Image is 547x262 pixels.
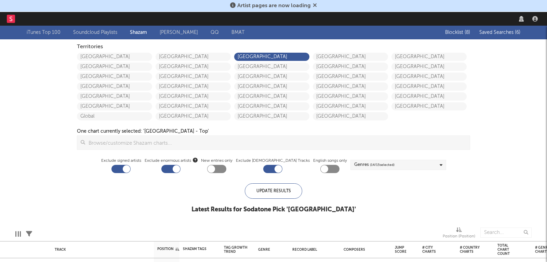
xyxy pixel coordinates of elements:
[445,30,470,35] span: Blocklist
[313,112,388,120] a: [GEOGRAPHIC_DATA]
[85,136,470,149] input: Browse/customize Shazam charts...
[77,127,209,135] div: One chart currently selected: ' [GEOGRAPHIC_DATA] - Top '
[211,28,219,37] a: QQ
[224,246,248,254] div: Tag Growth Trend
[234,73,309,81] a: [GEOGRAPHIC_DATA]
[479,30,520,35] span: Saved Searches
[443,233,475,241] div: Position (Position)
[344,248,385,252] div: Composers
[201,157,232,165] label: New entries only
[193,157,198,163] button: Exclude enormous artists
[313,73,388,81] a: [GEOGRAPHIC_DATA]
[515,30,520,35] span: ( 6 )
[191,206,356,214] div: Latest Results for Sodatone Pick ' [GEOGRAPHIC_DATA] '
[391,73,467,81] a: [GEOGRAPHIC_DATA]
[55,248,147,252] div: Track
[77,53,152,61] a: [GEOGRAPHIC_DATA]
[313,82,388,91] a: [GEOGRAPHIC_DATA]
[15,224,21,244] div: Edit Columns
[156,53,231,61] a: [GEOGRAPHIC_DATA]
[497,244,518,256] div: Total Chart Count
[313,102,388,110] a: [GEOGRAPHIC_DATA]
[443,224,475,244] div: Position (Position)
[258,248,282,252] div: Genre
[391,53,467,61] a: [GEOGRAPHIC_DATA]
[156,73,231,81] a: [GEOGRAPHIC_DATA]
[27,28,61,37] a: iTunes Top 100
[234,63,309,71] a: [GEOGRAPHIC_DATA]
[73,28,117,37] a: Soundcloud Playlists
[234,102,309,110] a: [GEOGRAPHIC_DATA]
[391,92,467,101] a: [GEOGRAPHIC_DATA]
[156,82,231,91] a: [GEOGRAPHIC_DATA]
[391,63,467,71] a: [GEOGRAPHIC_DATA]
[77,82,152,91] a: [GEOGRAPHIC_DATA]
[465,30,470,35] span: ( 8 )
[313,157,347,165] label: English songs only
[292,248,333,252] div: Record Label
[26,224,32,244] div: Filters
[234,53,309,61] a: [GEOGRAPHIC_DATA]
[101,157,141,165] label: Exclude signed artists
[160,28,198,37] a: [PERSON_NAME]
[236,157,310,165] label: Exclude [DEMOGRAPHIC_DATA] Tracks
[157,247,179,251] div: Position
[477,30,520,35] button: Saved Searches (6)
[395,246,406,254] div: Jump Score
[156,92,231,101] a: [GEOGRAPHIC_DATA]
[313,53,388,61] a: [GEOGRAPHIC_DATA]
[77,43,470,51] div: Territories
[77,112,152,120] a: Global
[231,28,244,37] a: BMAT
[354,161,395,169] div: Genres
[156,63,231,71] a: [GEOGRAPHIC_DATA]
[313,3,317,9] span: Dismiss
[77,73,152,81] a: [GEOGRAPHIC_DATA]
[245,183,302,199] div: Update Results
[234,92,309,101] a: [GEOGRAPHIC_DATA]
[234,112,309,120] a: [GEOGRAPHIC_DATA]
[480,227,532,238] input: Search...
[313,92,388,101] a: [GEOGRAPHIC_DATA]
[460,246,480,254] div: # Country Charts
[313,63,388,71] a: [GEOGRAPHIC_DATA]
[183,247,207,251] div: Shazam Tags
[156,102,231,110] a: [GEOGRAPHIC_DATA]
[422,246,443,254] div: # City Charts
[77,102,152,110] a: [GEOGRAPHIC_DATA]
[391,102,467,110] a: [GEOGRAPHIC_DATA]
[370,161,395,169] span: ( 14 / 15 selected)
[156,112,231,120] a: [GEOGRAPHIC_DATA]
[77,92,152,101] a: [GEOGRAPHIC_DATA]
[77,63,152,71] a: [GEOGRAPHIC_DATA]
[391,82,467,91] a: [GEOGRAPHIC_DATA]
[237,3,311,9] span: Artist pages are now loading
[145,157,198,165] span: Exclude enormous artists
[234,82,309,91] a: [GEOGRAPHIC_DATA]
